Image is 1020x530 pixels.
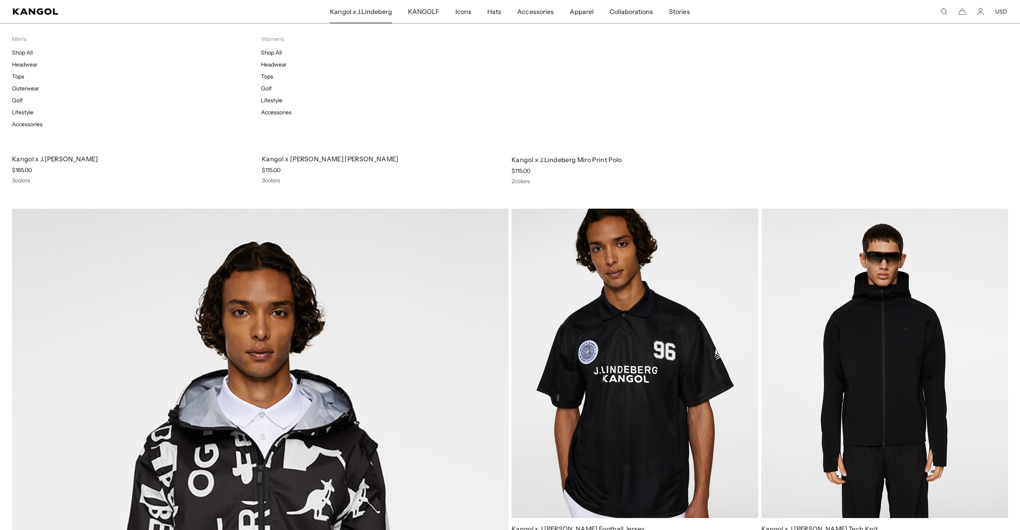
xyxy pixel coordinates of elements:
a: Golf [12,97,23,104]
a: Golf [261,85,272,92]
p: Men's [12,35,261,43]
a: Kangol x [PERSON_NAME] [PERSON_NAME] [262,155,398,163]
a: Tops [12,73,24,80]
a: Outerwear [12,85,39,92]
a: Account [977,8,984,15]
div: 3 colors [12,177,259,184]
a: Shop All [12,49,33,56]
span: $115.00 [512,167,530,174]
img: Kangol x J.Lindeberg Thomas Tech Knit [761,209,1008,518]
a: Headwear [261,61,286,68]
a: Lifestyle [12,109,33,116]
button: Cart [959,8,966,15]
a: Lifestyle [261,97,282,104]
summary: Search here [940,8,947,15]
a: Accessories [12,121,43,128]
div: 2 colors [512,178,1008,185]
div: 3 colors [262,177,508,184]
a: Accessories [261,109,292,116]
a: Kangol x J.Lindeberg Miro Print Polo [512,156,622,164]
a: Shop All [261,49,282,56]
a: Tops [261,73,273,80]
a: Kangol x J.[PERSON_NAME] [12,155,98,163]
span: $115.00 [262,166,280,174]
a: Kangol [13,8,219,15]
img: Kangol x J.Lindeberg Paul Football Jersey [512,209,758,518]
span: $165.00 [12,166,32,174]
p: Women's [261,35,510,43]
button: USD [995,8,1007,15]
a: Headwear [12,61,37,68]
